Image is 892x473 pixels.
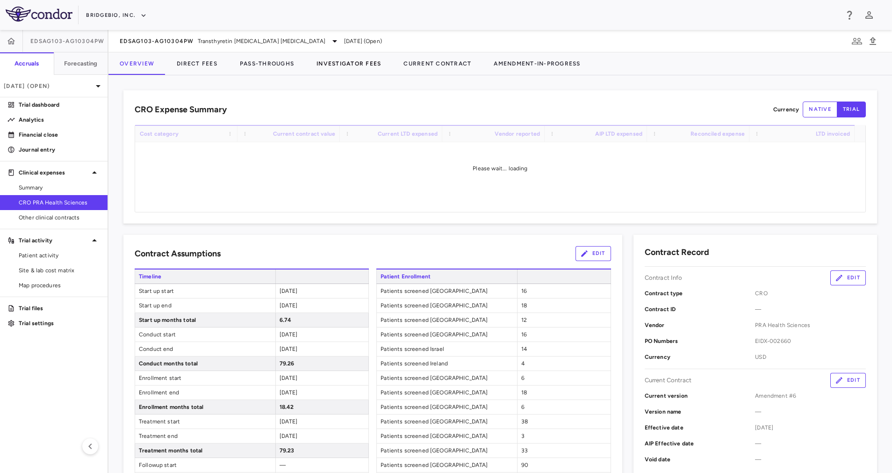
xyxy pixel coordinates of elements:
[521,462,528,468] span: 90
[120,37,194,45] span: EDSAG103-AG10304PW
[755,289,866,298] span: CRO
[6,7,72,22] img: logo-full-SnFGN8VE.png
[755,353,866,361] span: USD
[135,371,275,385] span: Enrollment start
[280,404,294,410] span: 18.42
[30,37,105,45] span: EDSAG103-AG10304PW
[108,52,165,75] button: Overview
[280,447,295,454] span: 79.23
[305,52,392,75] button: Investigator Fees
[377,415,517,429] span: Patients screened [GEOGRAPHIC_DATA]
[280,302,298,309] span: [DATE]
[19,251,100,260] span: Patient activity
[521,375,525,381] span: 6
[135,357,275,371] span: Conduct months total
[645,392,755,400] p: Current version
[377,327,517,342] span: Patients screened [GEOGRAPHIC_DATA]
[755,392,866,400] span: Amendment #6
[280,317,292,323] span: 6.74
[377,298,517,313] span: Patients screened [GEOGRAPHIC_DATA]
[14,59,39,68] h6: Accruals
[645,408,755,416] p: Version name
[521,389,527,396] span: 18
[135,444,275,458] span: Treatment months total
[280,375,298,381] span: [DATE]
[376,269,517,284] span: Patient Enrollment
[755,455,866,464] span: —
[135,269,275,284] span: Timeline
[280,462,286,468] span: —
[755,423,866,432] span: [DATE]
[135,458,275,472] span: Followup start
[229,52,305,75] button: Pass-Throughs
[521,317,527,323] span: 12
[645,337,755,345] p: PO Numbers
[377,444,517,458] span: Patients screened [GEOGRAPHIC_DATA]
[377,458,517,472] span: Patients screened [GEOGRAPHIC_DATA]
[645,289,755,298] p: Contract type
[482,52,591,75] button: Amendment-In-Progress
[19,236,89,245] p: Trial activity
[645,439,755,448] p: AIP Effective date
[521,346,527,352] span: 14
[755,439,866,448] span: —
[645,321,755,329] p: Vendor
[344,37,382,45] span: [DATE] (Open)
[377,429,517,443] span: Patients screened [GEOGRAPHIC_DATA]
[521,418,528,425] span: 38
[645,274,683,282] p: Contract Info
[377,342,517,356] span: Patients screened Israel
[377,313,517,327] span: Patients screened [GEOGRAPHIC_DATA]
[19,146,100,154] p: Journal entry
[135,298,275,313] span: Start up end
[19,319,100,327] p: Trial settings
[773,105,799,114] p: Currency
[280,418,298,425] span: [DATE]
[135,327,275,342] span: Conduct start
[19,183,100,192] span: Summary
[645,455,755,464] p: Void date
[755,305,866,313] span: —
[575,246,611,261] button: Edit
[135,313,275,327] span: Start up months total
[377,371,517,385] span: Patients screened [GEOGRAPHIC_DATA]
[19,168,89,177] p: Clinical expenses
[837,102,866,117] button: trial
[135,284,275,298] span: Start up start
[755,321,866,329] span: PRA Health Sciences
[645,305,755,313] p: Contract ID
[521,302,527,309] span: 18
[280,331,298,338] span: [DATE]
[135,400,275,414] span: Enrollment months total
[521,433,525,439] span: 3
[135,247,221,260] h6: Contract Assumptions
[280,389,298,396] span: [DATE]
[19,116,100,124] p: Analytics
[377,284,517,298] span: Patients screened [GEOGRAPHIC_DATA]
[198,37,325,45] span: Transthyretin [MEDICAL_DATA] [MEDICAL_DATA]
[64,59,98,68] h6: Forecasting
[392,52,482,75] button: Current Contract
[521,404,525,410] span: 6
[377,357,517,371] span: Patients screened Ireland
[135,386,275,400] span: Enrollment end
[645,246,709,259] h6: Contract Record
[165,52,229,75] button: Direct Fees
[645,423,755,432] p: Effective date
[4,82,93,90] p: [DATE] (Open)
[521,331,527,338] span: 16
[280,288,298,294] span: [DATE]
[280,346,298,352] span: [DATE]
[19,213,100,222] span: Other clinical contracts
[19,281,100,290] span: Map procedures
[830,373,866,388] button: Edit
[521,447,528,454] span: 33
[19,131,100,139] p: Financial close
[86,8,147,23] button: BridgeBio, Inc.
[19,266,100,275] span: Site & lab cost matrix
[755,337,866,345] span: EIDX-002660
[645,376,691,385] p: Current Contract
[803,102,837,117] button: native
[19,198,100,207] span: CRO PRA Health Sciences
[645,353,755,361] p: Currency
